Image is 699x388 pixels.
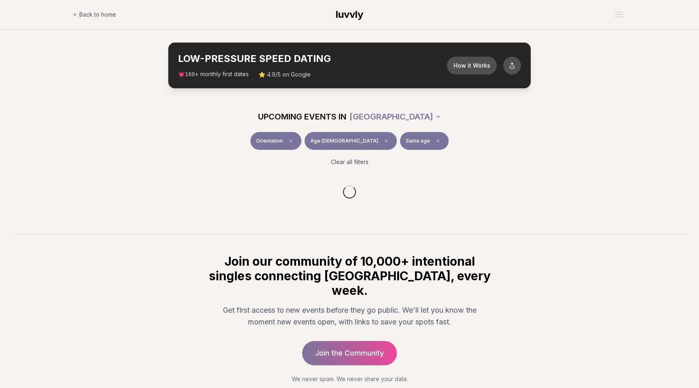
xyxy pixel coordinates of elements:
[185,71,195,78] span: 168
[406,138,430,144] span: Same age
[447,57,497,75] button: How it Works
[349,108,441,126] button: [GEOGRAPHIC_DATA]
[302,341,397,365] a: Join the Community
[612,9,626,21] button: Open menu
[400,132,449,150] button: Same ageClear preference
[178,52,447,65] h2: LOW-PRESSURE SPEED DATING
[214,304,485,328] p: Get first access to new events before they go public. We'll let you know the moment new events op...
[207,254,492,298] h2: Join our community of 10,000+ intentional singles connecting [GEOGRAPHIC_DATA], every week.
[258,111,346,122] span: UPCOMING EVENTS IN
[79,11,116,19] span: Back to home
[73,6,116,23] a: Back to home
[310,138,378,144] span: Age [DEMOGRAPHIC_DATA]
[336,9,363,20] span: luvvly
[250,132,301,150] button: OrientationClear event type filter
[286,136,296,146] span: Clear event type filter
[305,132,397,150] button: Age [DEMOGRAPHIC_DATA]Clear age
[178,70,249,79] span: 💗 + monthly first dates
[258,70,311,79] span: ⭐ 4.9/5 on Google
[256,138,283,144] span: Orientation
[433,136,443,146] span: Clear preference
[336,8,363,21] a: luvvly
[381,136,391,146] span: Clear age
[326,153,373,171] button: Clear all filters
[207,375,492,383] p: We never spam. We never share your data.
